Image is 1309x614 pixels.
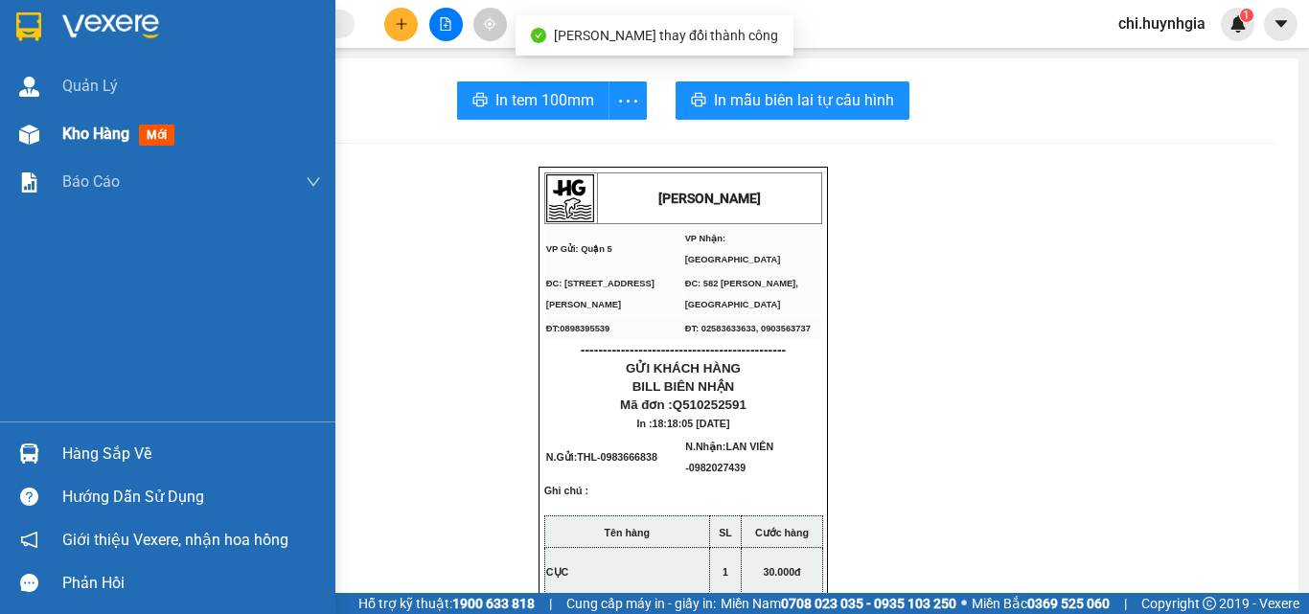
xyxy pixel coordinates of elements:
strong: Tên hàng [605,527,650,538]
span: Kho hàng [62,125,129,143]
div: Phản hồi [62,569,321,598]
span: more [609,89,646,113]
span: N.Nhận: [685,441,773,473]
span: LAN VIÊN - [685,441,773,473]
span: | [549,593,552,614]
button: caret-down [1264,8,1298,41]
span: caret-down [1273,15,1290,33]
div: Hàng sắp về [62,440,321,468]
span: ĐC: [STREET_ADDRESS][PERSON_NAME] [546,279,654,309]
span: GỬI KHÁCH HÀNG [626,361,741,375]
img: solution-icon [19,172,39,193]
span: In tem 100mm [495,88,594,112]
span: VP Gửi: Quận 5 [546,244,612,254]
span: CỤC [546,566,568,578]
span: Ghi chú : [544,485,588,512]
span: Miền Bắc [972,593,1110,614]
sup: 1 [1240,9,1253,22]
span: aim [483,17,496,31]
button: printerIn mẫu biên lai tự cấu hình [676,81,909,120]
img: logo-vxr [16,12,41,41]
button: aim [473,8,507,41]
span: plus [395,17,408,31]
span: N.Gửi: [546,451,657,463]
span: Hỗ trợ kỹ thuật: [358,593,535,614]
span: check-circle [531,28,546,43]
span: Mã đơn : [620,398,746,412]
strong: 1900 633 818 [452,596,535,611]
span: printer [691,92,706,110]
span: Báo cáo [62,170,120,193]
span: chi.huynhgia [1103,11,1221,35]
span: notification [20,531,38,549]
span: BILL BIÊN NHẬN [632,379,735,394]
span: VP Nhận: [GEOGRAPHIC_DATA] [685,234,781,264]
span: printer [472,92,488,110]
span: file-add [439,17,452,31]
button: plus [384,8,418,41]
strong: Cước hàng [755,527,809,538]
img: warehouse-icon [19,443,39,464]
span: question-circle [20,488,38,506]
span: Cung cấp máy in - giấy in: [566,593,716,614]
strong: [PERSON_NAME] [658,191,761,206]
span: - [597,451,657,463]
div: Hướng dẫn sử dụng [62,483,321,512]
span: THL [577,451,597,463]
img: icon-new-feature [1229,15,1247,33]
img: warehouse-icon [19,77,39,97]
strong: 0708 023 035 - 0935 103 250 [781,596,956,611]
span: [PERSON_NAME] thay đổi thành công [554,28,778,43]
span: | [1124,593,1127,614]
span: Quản Lý [62,74,118,98]
span: 30.000đ [763,566,800,578]
span: 0983666838 [601,451,657,463]
span: Q510252591 [673,398,746,412]
span: Giới thiệu Vexere, nhận hoa hồng [62,528,288,552]
span: 1 [723,566,728,578]
span: down [306,174,321,190]
span: ĐT:0898395539 [546,324,609,333]
span: mới [139,125,174,146]
button: printerIn tem 100mm [457,81,609,120]
img: logo [546,174,594,222]
span: copyright [1203,597,1216,610]
span: In mẫu biên lai tự cấu hình [714,88,894,112]
span: ĐC: 582 [PERSON_NAME], [GEOGRAPHIC_DATA] [685,279,798,309]
span: ---------------------------------------------- [581,342,786,357]
span: 1 [1243,9,1250,22]
strong: 0369 525 060 [1027,596,1110,611]
span: message [20,574,38,592]
span: Miền Nam [721,593,956,614]
span: 18:18:05 [DATE] [653,418,730,429]
span: ⚪️ [961,600,967,607]
button: more [609,81,647,120]
strong: SL [719,527,732,538]
span: In : [637,418,730,429]
img: warehouse-icon [19,125,39,145]
button: file-add [429,8,463,41]
span: 0982027439 [689,462,746,473]
span: ĐT: 02583633633, 0903563737 [685,324,811,333]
